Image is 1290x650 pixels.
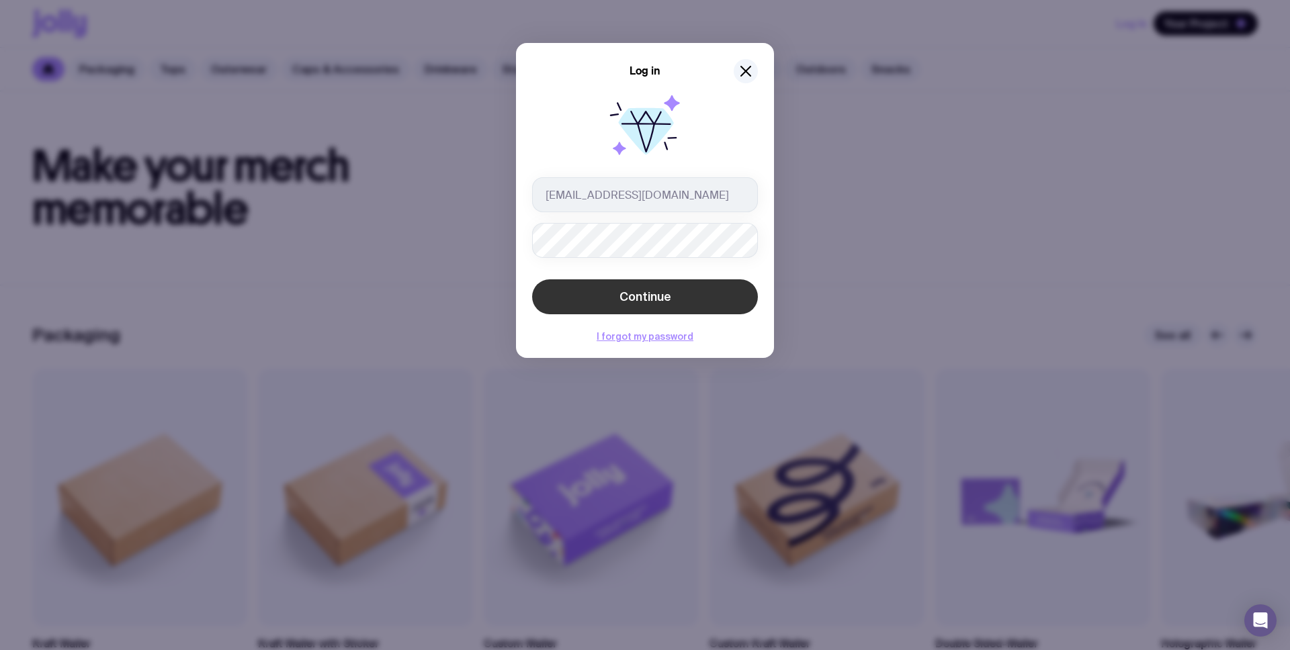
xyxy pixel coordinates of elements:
[619,289,671,305] span: Continue
[597,331,693,342] button: I forgot my password
[532,279,758,314] button: Continue
[1244,604,1277,637] div: Open Intercom Messenger
[630,64,660,78] h5: Log in
[532,177,758,212] input: you@email.com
